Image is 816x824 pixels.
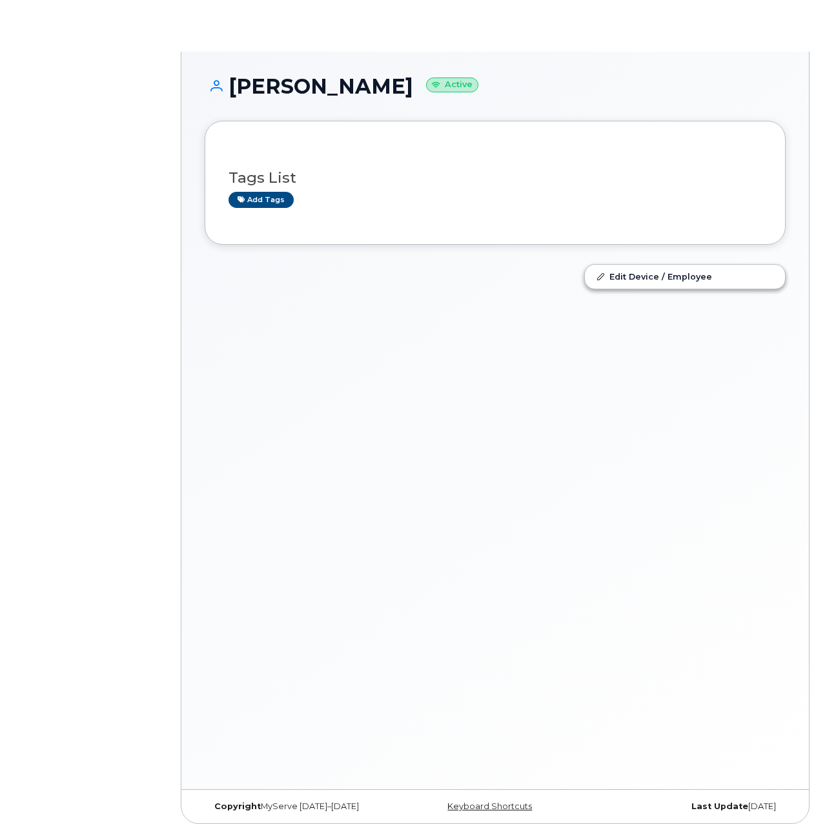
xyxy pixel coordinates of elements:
div: MyServe [DATE]–[DATE] [205,801,398,812]
strong: Copyright [214,801,261,811]
div: [DATE] [592,801,786,812]
strong: Last Update [691,801,748,811]
h1: [PERSON_NAME] [205,75,786,98]
h3: Tags List [229,170,762,186]
a: Add tags [229,192,294,208]
a: Keyboard Shortcuts [447,801,532,811]
a: Edit Device / Employee [585,265,785,288]
small: Active [426,77,478,92]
